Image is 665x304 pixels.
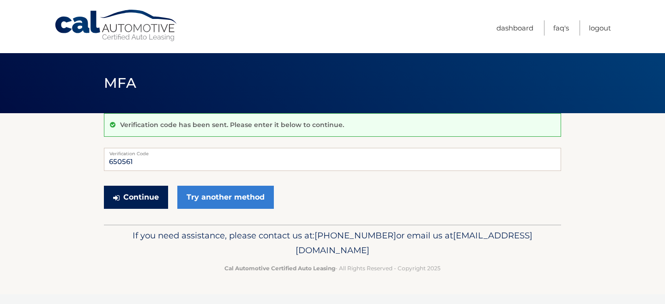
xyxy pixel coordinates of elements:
a: Try another method [177,186,274,209]
input: Verification Code [104,148,561,171]
a: Cal Automotive [54,9,179,42]
button: Continue [104,186,168,209]
span: MFA [104,74,136,91]
strong: Cal Automotive Certified Auto Leasing [224,265,335,272]
a: Logout [589,20,611,36]
label: Verification Code [104,148,561,155]
p: Verification code has been sent. Please enter it below to continue. [120,121,344,129]
a: FAQ's [553,20,569,36]
p: - All Rights Reserved - Copyright 2025 [110,263,555,273]
span: [PHONE_NUMBER] [314,230,396,241]
p: If you need assistance, please contact us at: or email us at [110,228,555,258]
span: [EMAIL_ADDRESS][DOMAIN_NAME] [296,230,532,255]
a: Dashboard [496,20,533,36]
